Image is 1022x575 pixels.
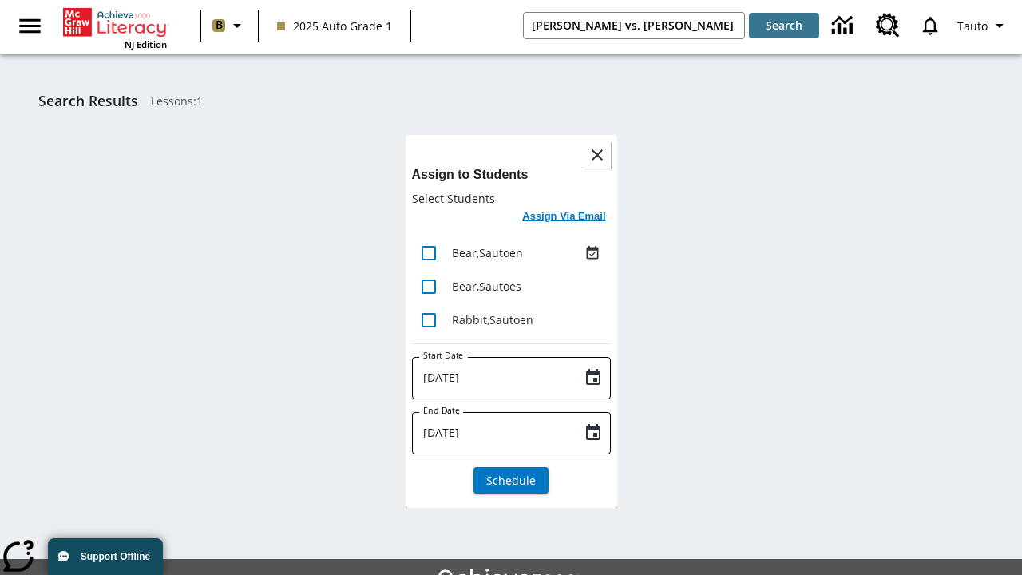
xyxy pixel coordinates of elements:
[473,467,549,494] button: Schedule
[48,538,163,575] button: Support Offline
[412,412,571,454] input: MMMM-DD-YYYY
[125,38,167,50] span: NJ Edition
[412,164,611,186] h6: Assign to Students
[38,93,138,109] h1: Search Results
[577,417,609,449] button: Choose date, selected date is Aug 24, 2025
[206,11,253,40] button: Boost Class color is light brown. Change class color
[452,311,604,328] div: Rabbit, Sautoen
[452,312,533,327] span: Rabbit , Sautoen
[524,13,744,38] input: search field
[151,93,203,109] span: Lessons : 1
[412,357,571,399] input: MMMM-DD-YYYY
[63,6,167,38] a: Home
[452,279,521,294] span: Bear , Sautoes
[517,207,610,230] button: Assign Via Email
[866,4,909,47] a: Resource Center, Will open in new tab
[423,405,460,417] label: End Date
[580,241,604,265] button: Assigned Aug 23 to Aug 23
[81,551,150,562] span: Support Offline
[909,5,951,46] a: Notifications
[423,350,463,362] label: Start Date
[406,135,617,508] div: lesson details
[951,11,1016,40] button: Profile/Settings
[63,5,167,50] div: Home
[584,141,611,169] button: Close
[6,2,53,50] button: Open side menu
[452,278,604,295] div: Bear, Sautoes
[216,15,223,35] span: B
[277,18,392,34] span: 2025 Auto Grade 1
[412,191,611,207] p: Select Students
[749,13,819,38] button: Search
[522,208,605,226] h6: Assign Via Email
[486,472,536,489] span: Schedule
[957,18,988,34] span: Tauto
[577,362,609,394] button: Choose date, selected date is Aug 24, 2025
[452,244,580,261] div: Bear, Sautoen
[452,245,523,260] span: Bear , Sautoen
[822,4,866,48] a: Data Center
